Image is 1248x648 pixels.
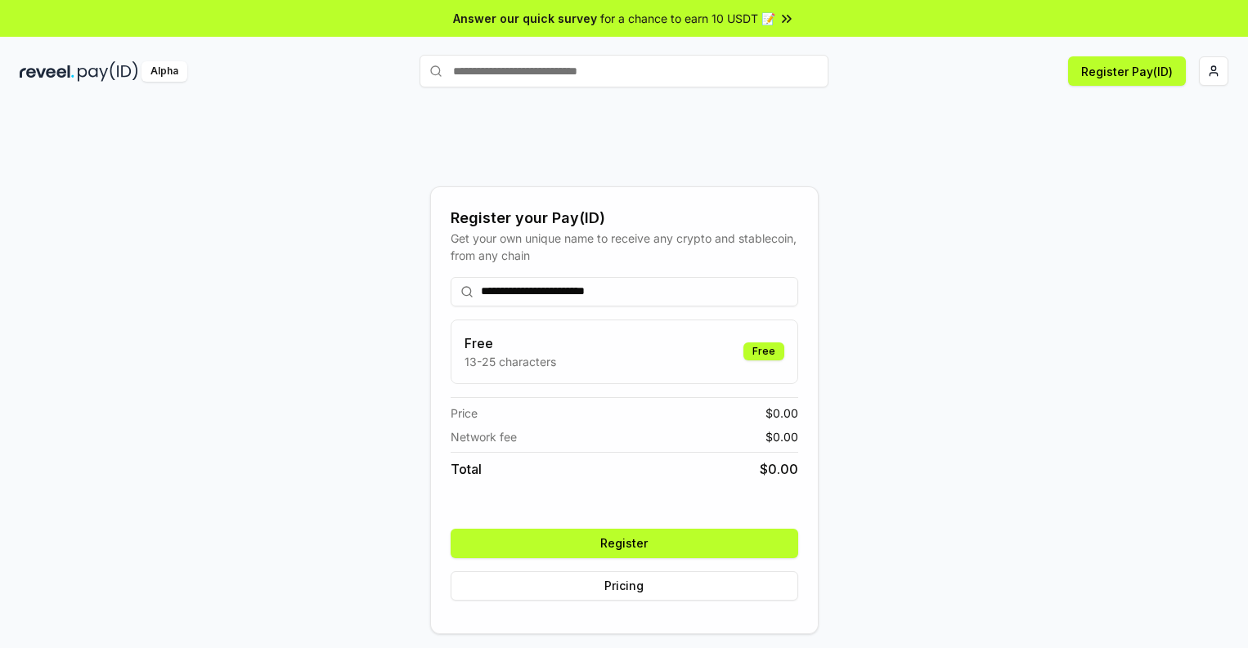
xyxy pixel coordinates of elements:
[451,428,517,445] span: Network fee
[451,230,798,264] div: Get your own unique name to receive any crypto and stablecoin, from any chain
[453,10,597,27] span: Answer our quick survey
[760,459,798,479] span: $ 0.00
[141,61,187,82] div: Alpha
[451,571,798,601] button: Pricing
[451,404,478,422] span: Price
[765,428,798,445] span: $ 0.00
[451,207,798,230] div: Register your Pay(ID)
[465,353,556,370] p: 13-25 characters
[465,333,556,353] h3: Free
[20,61,74,82] img: reveel_dark
[451,529,798,558] button: Register
[1068,56,1186,86] button: Register Pay(ID)
[451,459,482,479] span: Total
[743,342,784,360] div: Free
[78,61,138,82] img: pay_id
[765,404,798,422] span: $ 0.00
[600,10,775,27] span: for a chance to earn 10 USDT 📝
